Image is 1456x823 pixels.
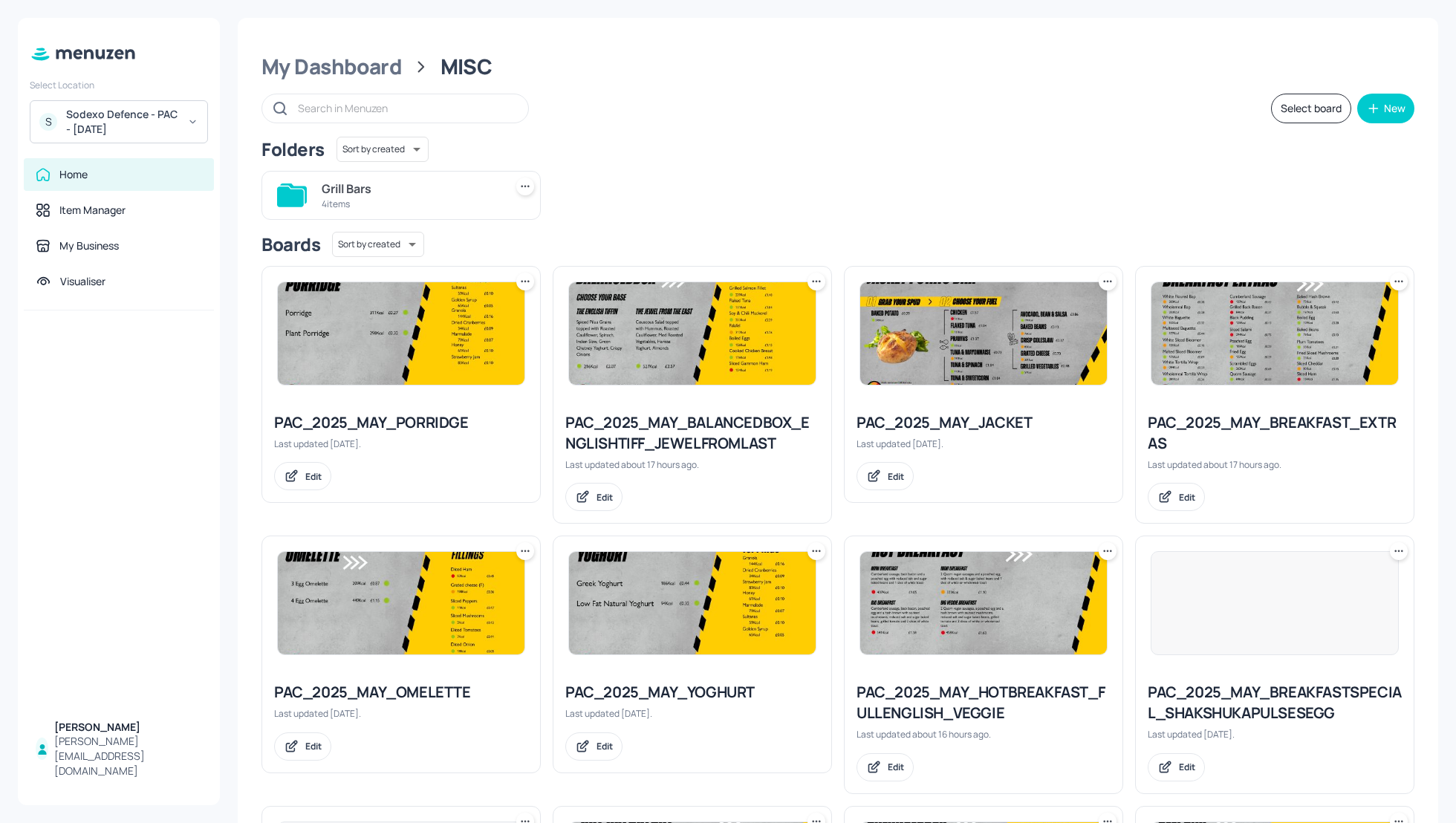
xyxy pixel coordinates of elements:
div: Edit [888,761,904,773]
div: PAC_2025_MAY_JACKET [857,412,1111,433]
div: Select Location [30,79,208,91]
div: Grill Bars [322,180,498,198]
div: 4 items [322,198,498,210]
div: Last updated about 17 hours ago. [1148,458,1402,471]
div: Visualiser [60,274,105,289]
div: Last updated [DATE]. [857,437,1111,450]
img: 2025-06-18-17502490197118wxk3zfqnib.jpeg [860,282,1107,385]
div: PAC_2025_MAY_BALANCEDBOX_ENGLISHTIFF_JEWELFROMLAST [565,412,819,454]
div: Home [59,167,88,182]
div: [PERSON_NAME][EMAIL_ADDRESS][DOMAIN_NAME] [54,734,202,778]
div: Last updated about 17 hours ago. [565,458,819,471]
div: S [39,113,57,131]
div: Edit [888,470,904,483]
div: PAC_2025_MAY_BREAKFASTSPECIAL_SHAKSHUKAPULSESEGG [1148,682,1402,723]
img: 2025-08-21-17557927797636ukqi4pvuy9.jpeg [1151,282,1398,385]
div: Edit [305,740,322,752]
img: 2025-08-21-1755791888221spt5qyvd41f.jpeg [569,282,816,385]
img: 2025-06-11-1749635598859d5dl69qq8wr.jpeg [569,552,816,654]
button: Select board [1271,94,1351,123]
input: Search in Menuzen [298,97,513,119]
div: My Business [59,238,119,253]
div: Edit [597,740,613,752]
div: PAC_2025_MAY_PORRIDGE [274,412,528,433]
div: Last updated [DATE]. [1148,728,1402,741]
div: Edit [1179,761,1195,773]
div: Last updated [DATE]. [565,707,819,720]
div: Last updated about 16 hours ago. [857,728,1111,741]
div: Sodexo Defence - PAC - [DATE] [66,107,178,137]
button: New [1357,94,1414,123]
div: PAC_2025_MAY_YOGHURT [565,682,819,703]
div: Folders [261,137,325,161]
div: Last updated [DATE]. [274,707,528,720]
div: MISC [441,53,493,80]
div: Edit [305,470,322,483]
img: 2025-05-16-1747383201849xpwfc7tl9j8.jpeg [278,552,524,654]
div: Boards [261,232,320,256]
div: Edit [1179,491,1195,504]
div: PAC_2025_MAY_BREAKFAST_EXTRAS [1148,412,1402,454]
img: 2025-08-21-17557932881227e59mi4gcu3.jpeg [860,552,1107,654]
div: My Dashboard [261,53,402,80]
div: Edit [597,491,613,504]
img: 2025-06-11-1749645138528y5o7vjt98ll.jpeg [278,282,524,385]
div: PAC_2025_MAY_OMELETTE [274,682,528,703]
div: Item Manager [59,203,126,218]
div: PAC_2025_MAY_HOTBREAKFAST_FULLENGLISH_VEGGIE [857,682,1111,723]
div: Last updated [DATE]. [274,437,528,450]
div: Sort by created [337,134,429,164]
div: New [1384,103,1405,114]
div: Sort by created [332,230,424,259]
div: [PERSON_NAME] [54,720,202,735]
